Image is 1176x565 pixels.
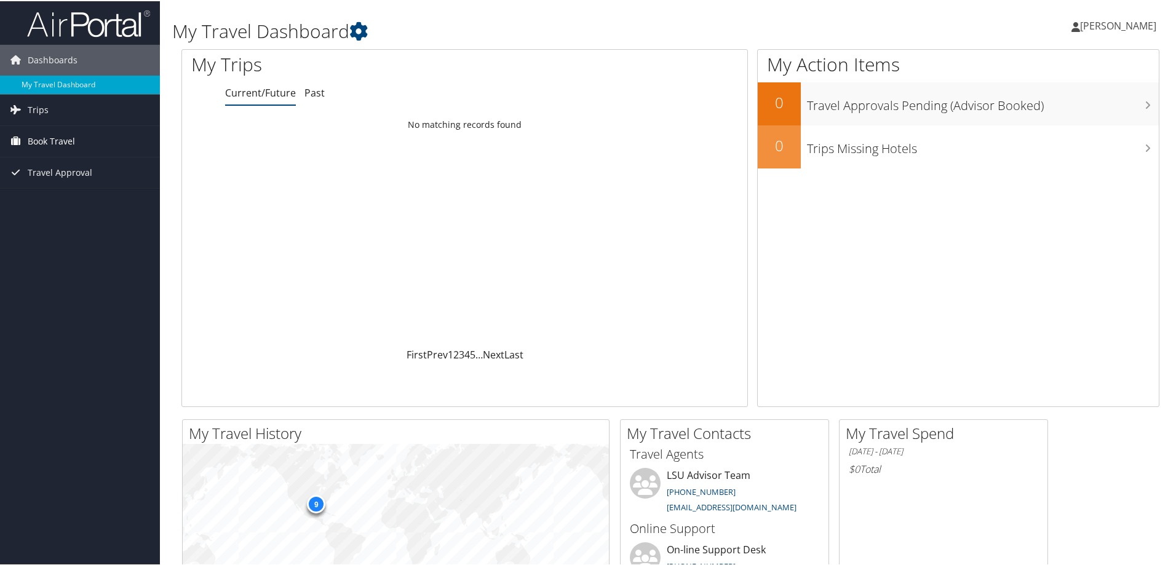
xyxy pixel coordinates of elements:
[504,347,523,360] a: Last
[849,461,1038,475] h6: Total
[464,347,470,360] a: 4
[758,50,1159,76] h1: My Action Items
[667,500,797,512] a: [EMAIL_ADDRESS][DOMAIN_NAME]
[28,156,92,187] span: Travel Approval
[191,50,503,76] h1: My Trips
[172,17,836,43] h1: My Travel Dashboard
[28,93,49,124] span: Trips
[407,347,427,360] a: First
[630,444,819,462] h3: Travel Agents
[475,347,483,360] span: …
[1071,6,1169,43] a: [PERSON_NAME]
[448,347,453,360] a: 1
[483,347,504,360] a: Next
[470,347,475,360] a: 5
[27,8,150,37] img: airportal-logo.png
[846,422,1047,443] h2: My Travel Spend
[807,133,1159,156] h3: Trips Missing Hotels
[758,91,801,112] h2: 0
[225,85,296,98] a: Current/Future
[758,124,1159,167] a: 0Trips Missing Hotels
[758,134,801,155] h2: 0
[807,90,1159,113] h3: Travel Approvals Pending (Advisor Booked)
[667,485,736,496] a: [PHONE_NUMBER]
[28,44,77,74] span: Dashboards
[758,81,1159,124] a: 0Travel Approvals Pending (Advisor Booked)
[630,519,819,536] h3: Online Support
[627,422,828,443] h2: My Travel Contacts
[182,113,747,135] td: No matching records found
[453,347,459,360] a: 2
[189,422,609,443] h2: My Travel History
[459,347,464,360] a: 3
[304,85,325,98] a: Past
[849,444,1038,456] h6: [DATE] - [DATE]
[307,494,325,512] div: 9
[624,467,825,517] li: LSU Advisor Team
[28,125,75,156] span: Book Travel
[1080,18,1156,31] span: [PERSON_NAME]
[427,347,448,360] a: Prev
[849,461,860,475] span: $0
